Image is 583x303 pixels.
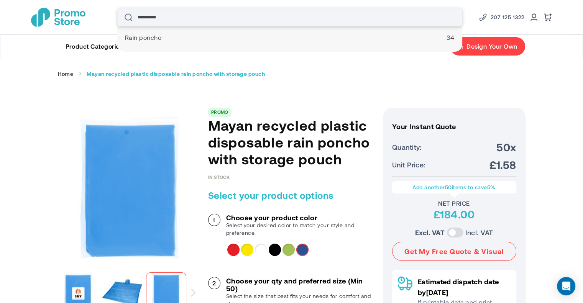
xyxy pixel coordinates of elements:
[282,244,295,256] div: Lime
[445,184,452,190] span: 50
[31,8,85,27] img: Promotional Merchandise
[58,116,201,259] img: 10941753_f1_i72al8jycoqhxdbk.jpg
[125,34,161,41] span: Rain poncho
[211,109,228,115] a: PROMO
[226,214,375,221] h3: Choose your product color
[208,174,230,180] div: Availability
[226,277,375,292] h3: Choose your qty and preferred size (Min 50)
[489,158,516,172] span: £1.58
[87,70,265,77] strong: Mayan recycled plastic disposable rain poncho with storage pouch
[447,34,455,41] span: 34
[466,43,517,50] span: Design Your Own
[208,117,375,167] h1: Mayan recycled plastic disposable rain poncho with storage pouch
[487,184,496,190] span: 5%
[392,123,516,130] h3: Your Instant Quote
[491,13,525,22] span: 207 125 1322
[227,244,240,256] div: Red
[397,276,412,291] img: Delivery
[392,207,516,221] div: £184.00
[255,244,267,256] div: White
[392,142,422,152] span: Quantity:
[418,276,511,298] p: Estimated dispatch date by
[392,159,425,170] span: Unit Price:
[269,244,281,256] div: Solid black
[208,189,375,201] h2: Select your product options
[478,13,525,22] a: Phone
[392,200,516,207] div: Net Price
[392,242,516,261] button: Get My Free Quote & Visual
[557,277,575,295] div: Open Intercom Messenger
[66,43,123,50] span: Product Categories
[31,8,85,27] a: store logo
[296,244,309,256] div: Royal blue
[208,174,230,180] span: In stock
[119,8,138,26] button: Search
[226,221,375,237] p: Select your desired color to match your style and preference.
[465,227,493,238] label: Incl. VAT
[396,183,512,191] p: Add another items to save
[426,288,448,296] span: [DATE]
[58,70,74,77] a: Home
[415,227,445,238] label: Excl. VAT
[496,140,516,154] span: 50x
[241,244,253,256] div: Yellow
